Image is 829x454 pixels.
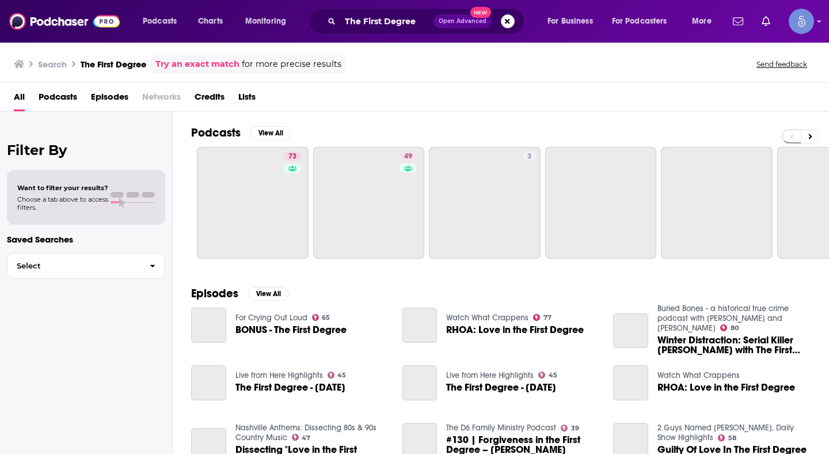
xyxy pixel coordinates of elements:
[238,88,256,111] a: Lists
[657,304,789,333] a: Buried Bones - a historical true crime podcast with Kate Winkler Dawson and Paul Holes
[312,314,330,321] a: 65
[39,88,77,111] a: Podcasts
[17,184,108,192] span: Want to filter your results?
[235,383,345,392] span: The First Degree - [DATE]
[7,262,140,270] span: Select
[292,434,311,441] a: 47
[523,152,536,161] a: 3
[657,383,795,392] a: RHOA: Love in the First Degree
[284,152,301,161] a: 73
[320,8,535,35] div: Search podcasts, credits, & more...
[728,436,736,441] span: 58
[340,12,433,31] input: Search podcasts, credits, & more...
[684,12,726,31] button: open menu
[38,59,67,70] h3: Search
[789,9,814,34] img: User Profile
[446,370,534,380] a: Live from Here Highlights
[657,335,811,355] a: Winter Distraction: Serial Killer Joel Rifkin with The First Degree
[155,58,239,71] a: Try an exact match
[142,88,181,111] span: Networks
[235,423,377,442] a: Nashville Anthems: Dissecting 80s & 90s Country Music
[191,286,238,301] h2: Episodes
[402,308,438,343] a: RHOA: Love in the First Degree
[446,423,556,433] a: The D6 Family Ministry Podcast
[446,325,584,335] a: RHOA: Love in the First Degree
[195,88,225,111] a: Credits
[547,13,593,29] span: For Business
[7,253,165,279] button: Select
[197,147,309,259] a: 73
[81,59,146,70] h3: The First Degree
[789,9,814,34] button: Show profile menu
[7,234,165,245] p: Saved Searches
[191,286,289,301] a: EpisodesView All
[191,308,226,343] a: BONUS - The First Degree
[612,13,667,29] span: For Podcasters
[402,365,438,400] a: The First Degree - March 30, 2019
[91,88,128,111] a: Episodes
[429,147,541,259] a: 3
[313,147,425,259] a: 49
[657,370,740,380] a: Watch What Crappens
[543,315,552,320] span: 77
[143,13,177,29] span: Podcasts
[337,373,346,378] span: 45
[613,365,648,400] a: RHOA: Love in the First Degree
[789,9,814,34] span: Logged in as Spiral5-G1
[446,383,556,392] span: The First Degree - [DATE]
[237,12,301,31] button: open menu
[470,7,491,18] span: New
[9,10,120,32] img: Podchaser - Follow, Share and Rate Podcasts
[728,12,748,31] a: Show notifications dropdown
[235,313,307,323] a: For Crying Out Loud
[604,12,684,31] button: open menu
[433,14,492,28] button: Open AdvancedNew
[235,383,345,392] a: The First Degree - October 13, 2018
[235,325,347,335] a: BONUS - The First Degree
[549,373,557,378] span: 45
[527,151,531,162] span: 3
[400,152,417,161] a: 49
[692,13,712,29] span: More
[613,313,648,349] a: Winter Distraction: Serial Killer Joel Rifkin with The First Degree
[657,423,794,442] a: 2 Guys Named Chris, Daily Show Highlights
[657,335,811,355] span: Winter Distraction: Serial Killer [PERSON_NAME] with The First Degree
[757,12,775,31] a: Show notifications dropdown
[539,12,607,31] button: open menu
[245,13,286,29] span: Monitoring
[191,12,230,31] a: Charts
[191,126,241,140] h2: Podcasts
[439,18,486,24] span: Open Advanced
[731,326,739,331] span: 80
[538,372,557,379] a: 45
[191,126,291,140] a: PodcastsView All
[242,58,341,71] span: for more precise results
[14,88,25,111] a: All
[250,126,291,140] button: View All
[302,436,310,441] span: 47
[135,12,192,31] button: open menu
[248,287,289,301] button: View All
[17,195,108,211] span: Choose a tab above to access filters.
[198,13,223,29] span: Charts
[571,426,579,431] span: 39
[322,315,330,320] span: 65
[718,434,736,441] a: 58
[446,383,556,392] a: The First Degree - March 30, 2019
[533,314,552,321] a: 77
[328,372,347,379] a: 45
[288,151,296,162] span: 73
[753,59,811,69] button: Send feedback
[720,324,739,331] a: 80
[235,370,323,380] a: Live from Here Highlights
[191,365,226,400] a: The First Degree - October 13, 2018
